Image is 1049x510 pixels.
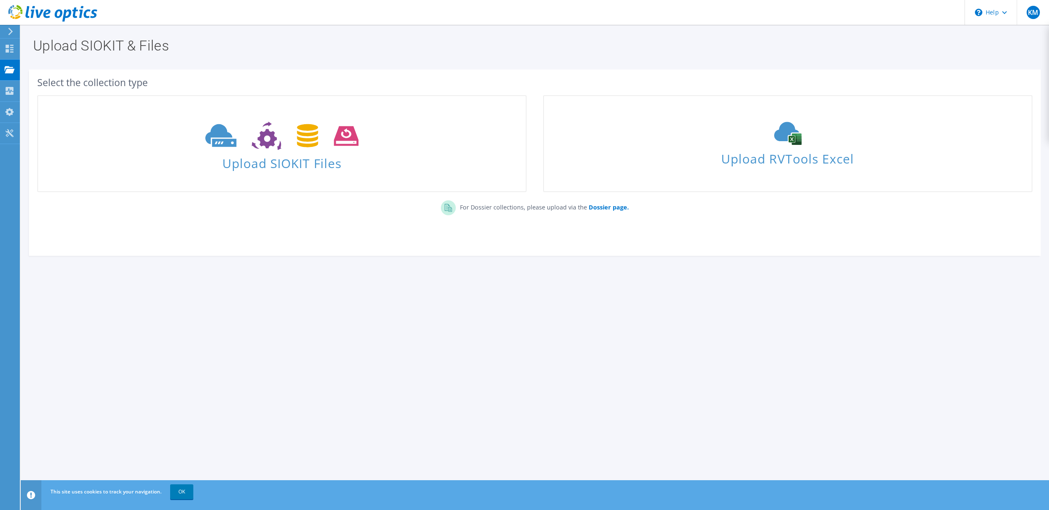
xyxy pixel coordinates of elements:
span: KM [1027,6,1040,19]
span: Upload RVTools Excel [544,148,1032,166]
a: Upload SIOKIT Files [37,95,527,192]
a: Dossier page. [587,203,629,211]
p: For Dossier collections, please upload via the [456,200,629,212]
span: This site uses cookies to track your navigation. [51,488,161,495]
span: Upload SIOKIT Files [38,152,526,170]
a: Upload RVTools Excel [543,95,1032,192]
a: OK [170,484,193,499]
svg: \n [975,9,982,16]
div: Select the collection type [37,78,1032,87]
h1: Upload SIOKIT & Files [33,38,1032,53]
b: Dossier page. [589,203,629,211]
